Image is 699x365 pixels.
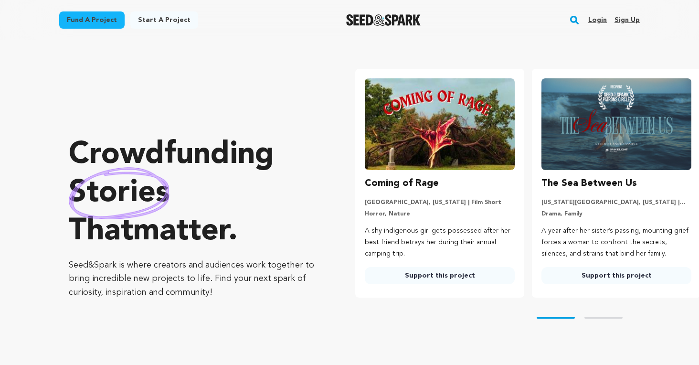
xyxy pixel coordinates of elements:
[365,267,515,284] a: Support this project
[541,176,637,191] h3: The Sea Between Us
[133,216,228,247] span: matter
[365,78,515,170] img: Coming of Rage image
[69,258,317,300] p: Seed&Spark is where creators and audiences work together to bring incredible new projects to life...
[588,12,607,28] a: Login
[365,199,515,206] p: [GEOGRAPHIC_DATA], [US_STATE] | Film Short
[541,78,691,170] img: The Sea Between Us image
[59,11,125,29] a: Fund a project
[365,210,515,218] p: Horror, Nature
[541,267,691,284] a: Support this project
[365,225,515,259] p: A shy indigenous girl gets possessed after her best friend betrays her during their annual campin...
[346,14,421,26] a: Seed&Spark Homepage
[130,11,198,29] a: Start a project
[614,12,640,28] a: Sign up
[69,167,169,219] img: hand sketched image
[346,14,421,26] img: Seed&Spark Logo Dark Mode
[541,225,691,259] p: A year after her sister’s passing, mounting grief forces a woman to confront the secrets, silence...
[365,176,439,191] h3: Coming of Rage
[69,136,317,251] p: Crowdfunding that .
[541,210,691,218] p: Drama, Family
[541,199,691,206] p: [US_STATE][GEOGRAPHIC_DATA], [US_STATE] | Film Short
